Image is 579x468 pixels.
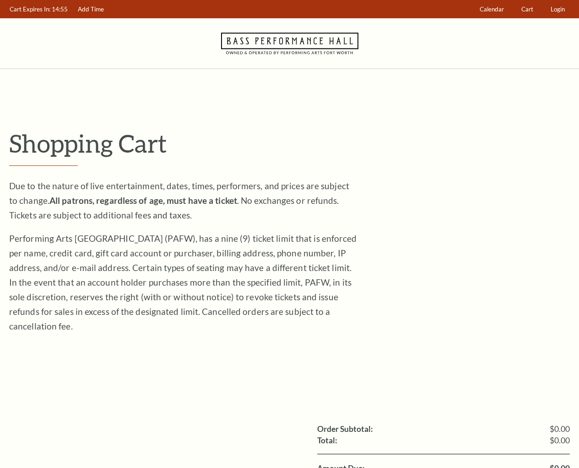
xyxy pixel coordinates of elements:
span: Calendar [480,5,504,13]
a: Calendar [476,0,509,18]
a: Cart [517,0,538,18]
a: Login [547,0,569,18]
span: 14:55 [52,5,68,13]
span: Login [551,5,565,13]
span: Due to the nature of live entertainment, dates, times, performers, and prices are subject to chan... [9,181,349,220]
strong: All patrons, regardless of age, must have a ticket [49,195,237,206]
a: Add Time [74,0,108,18]
p: Shopping Cart [9,128,570,158]
p: Performing Arts [GEOGRAPHIC_DATA] (PAFW), has a nine (9) ticket limit that is enforced per name, ... [9,231,357,334]
label: Total: [317,436,337,445]
span: $0.00 [550,425,570,433]
label: Order Subtotal: [317,425,373,433]
span: $0.00 [550,436,570,445]
span: Cart Expires In: [10,5,50,13]
span: Cart [521,5,533,13]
